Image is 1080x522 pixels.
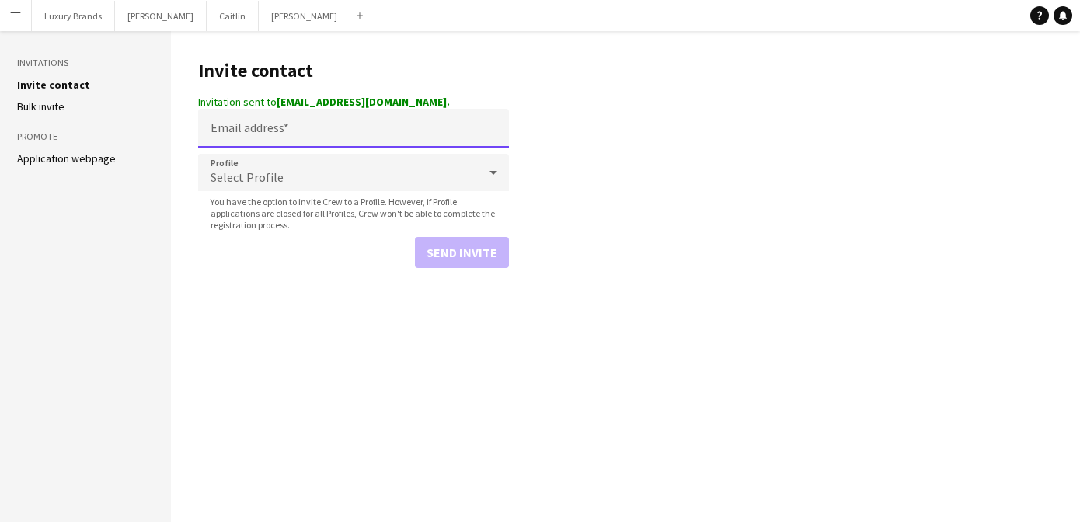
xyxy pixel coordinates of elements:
strong: [EMAIL_ADDRESS][DOMAIN_NAME]. [277,95,450,109]
span: You have the option to invite Crew to a Profile. However, if Profile applications are closed for ... [198,196,509,231]
button: [PERSON_NAME] [259,1,350,31]
h3: Promote [17,130,154,144]
h1: Invite contact [198,59,509,82]
a: Application webpage [17,151,116,165]
button: [PERSON_NAME] [115,1,207,31]
div: Invitation sent to [198,95,509,109]
a: Invite contact [17,78,90,92]
h3: Invitations [17,56,154,70]
span: Select Profile [211,169,284,185]
button: Caitlin [207,1,259,31]
a: Bulk invite [17,99,64,113]
button: Luxury Brands [32,1,115,31]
